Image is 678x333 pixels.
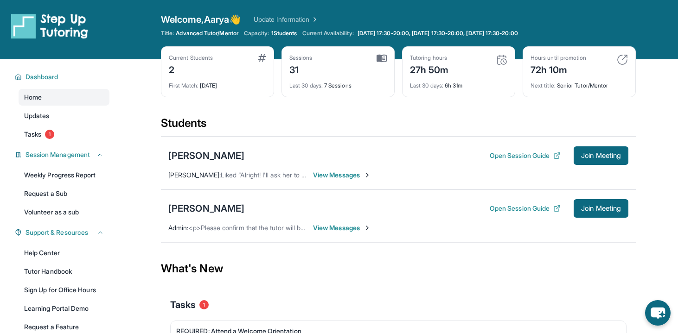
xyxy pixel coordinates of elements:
[161,248,636,289] div: What's New
[244,30,269,37] span: Capacity:
[313,170,371,180] span: View Messages
[271,30,297,37] span: 1 Students
[161,13,241,26] span: Welcome, Aarya 👋
[19,107,109,124] a: Updates
[24,111,50,120] span: Updates
[22,150,104,159] button: Session Management
[19,300,109,317] a: Learning Portal Demo
[169,82,198,89] span: First Match :
[289,76,387,89] div: 7 Sessions
[19,185,109,202] a: Request a Sub
[26,150,90,159] span: Session Management
[168,224,188,232] span: Admin :
[496,54,507,65] img: card
[531,82,556,89] span: Next title :
[574,146,628,165] button: Join Meeting
[490,151,561,160] button: Open Session Guide
[364,171,371,179] img: Chevron-Right
[645,300,671,326] button: chat-button
[22,72,104,82] button: Dashboard
[168,149,244,162] div: [PERSON_NAME]
[19,167,109,183] a: Weekly Progress Report
[358,30,518,37] span: [DATE] 17:30-20:00, [DATE] 17:30-20:00, [DATE] 17:30-20:00
[254,15,319,24] a: Update Information
[19,263,109,280] a: Tutor Handbook
[289,82,323,89] span: Last 30 days :
[410,62,449,76] div: 27h 50m
[581,153,621,158] span: Join Meeting
[45,130,54,139] span: 1
[289,62,313,76] div: 31
[258,54,266,62] img: card
[289,54,313,62] div: Sessions
[168,171,221,179] span: [PERSON_NAME] :
[188,224,523,232] span: <p>Please confirm that the tutor will be able to attend your first assigned meeting time before j...
[11,13,88,39] img: logo
[26,228,88,237] span: Support & Resources
[19,204,109,220] a: Volunteer as a sub
[531,62,586,76] div: 72h 10m
[26,72,58,82] span: Dashboard
[24,130,41,139] span: Tasks
[169,76,266,89] div: [DATE]
[19,245,109,261] a: Help Center
[161,30,174,37] span: Title:
[410,76,507,89] div: 6h 31m
[176,30,238,37] span: Advanced Tutor/Mentor
[169,62,213,76] div: 2
[170,298,196,311] span: Tasks
[24,93,42,102] span: Home
[19,282,109,298] a: Sign Up for Office Hours
[617,54,628,65] img: card
[531,76,628,89] div: Senior Tutor/Mentor
[356,30,520,37] a: [DATE] 17:30-20:00, [DATE] 17:30-20:00, [DATE] 17:30-20:00
[19,126,109,143] a: Tasks1
[302,30,353,37] span: Current Availability:
[410,82,443,89] span: Last 30 days :
[161,116,636,136] div: Students
[377,54,387,63] img: card
[574,199,628,218] button: Join Meeting
[22,228,104,237] button: Support & Resources
[581,206,621,211] span: Join Meeting
[199,300,209,309] span: 1
[531,54,586,62] div: Hours until promotion
[168,202,244,215] div: [PERSON_NAME]
[410,54,449,62] div: Tutoring hours
[19,89,109,106] a: Home
[309,15,319,24] img: Chevron Right
[169,54,213,62] div: Current Students
[364,224,371,232] img: Chevron-Right
[490,204,561,213] button: Open Session Guide
[313,223,371,232] span: View Messages
[221,171,578,179] span: Liked “Alright! I'll ask her to think of an example problem and we can go from there! Thank you s...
